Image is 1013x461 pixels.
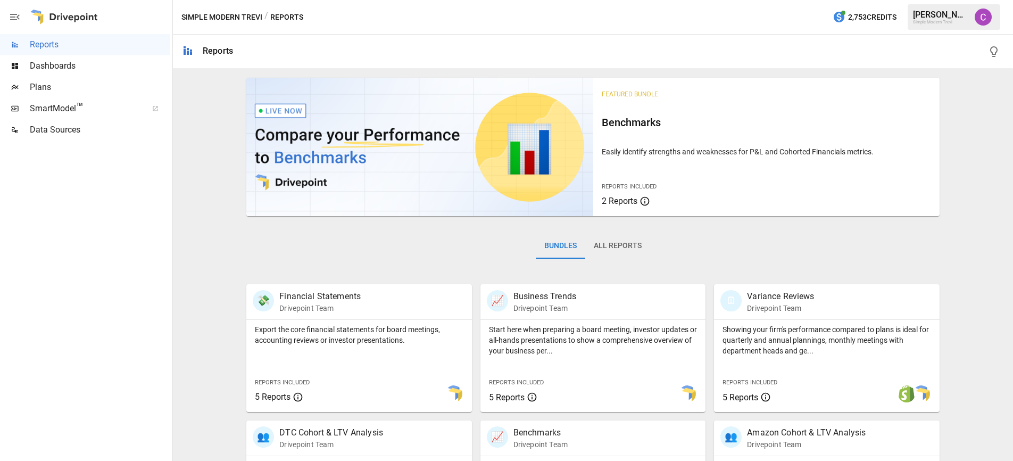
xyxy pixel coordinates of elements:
p: Variance Reviews [747,290,814,303]
div: 📈 [487,426,508,448]
button: Bundles [536,233,585,259]
span: ™ [76,101,84,114]
span: Featured Bundle [602,90,658,98]
span: SmartModel [30,102,140,115]
p: Drivepoint Team [279,303,361,314]
img: shopify [898,385,915,402]
div: 📈 [487,290,508,311]
span: Plans [30,81,170,94]
p: Financial Statements [279,290,361,303]
img: smart model [913,385,930,402]
p: Showing your firm's performance compared to plans is ideal for quarterly and annual plannings, mo... [723,324,931,356]
span: Reports [30,38,170,51]
span: Reports Included [723,379,777,386]
p: Export the core financial statements for board meetings, accounting reviews or investor presentat... [255,324,463,345]
p: Drivepoint Team [279,439,383,450]
span: Reports Included [602,183,657,190]
div: Reports [203,46,233,56]
div: 💸 [253,290,274,311]
span: Reports Included [255,379,310,386]
span: 5 Reports [489,392,525,402]
p: Business Trends [513,290,576,303]
p: Drivepoint Team [513,439,568,450]
div: 👥 [253,426,274,448]
button: Corbin Wallace [968,2,998,32]
h6: Benchmarks [602,114,931,131]
div: / [264,11,268,24]
p: Drivepoint Team [747,439,866,450]
img: smart model [445,385,462,402]
button: 2,753Credits [828,7,901,27]
div: Simple Modern Trevi [913,20,968,24]
span: Reports Included [489,379,544,386]
p: Drivepoint Team [513,303,576,314]
p: DTC Cohort & LTV Analysis [279,426,383,439]
p: Amazon Cohort & LTV Analysis [747,426,866,439]
span: 2 Reports [602,196,637,206]
span: Dashboards [30,60,170,72]
div: 🗓 [720,290,742,311]
button: All Reports [585,233,650,259]
span: 5 Reports [255,392,290,402]
span: 2,753 Credits [848,11,896,24]
img: video thumbnail [246,78,593,216]
span: 5 Reports [723,392,758,402]
p: Easily identify strengths and weaknesses for P&L and Cohorted Financials metrics. [602,146,931,157]
span: Data Sources [30,124,170,136]
p: Drivepoint Team [747,303,814,314]
img: Corbin Wallace [975,9,992,26]
div: 👥 [720,426,742,448]
img: smart model [679,385,696,402]
p: Benchmarks [513,426,568,439]
p: Start here when preparing a board meeting, investor updates or all-hands presentations to show a ... [489,324,698,356]
div: [PERSON_NAME] [913,10,968,20]
button: Simple Modern Trevi [181,11,262,24]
